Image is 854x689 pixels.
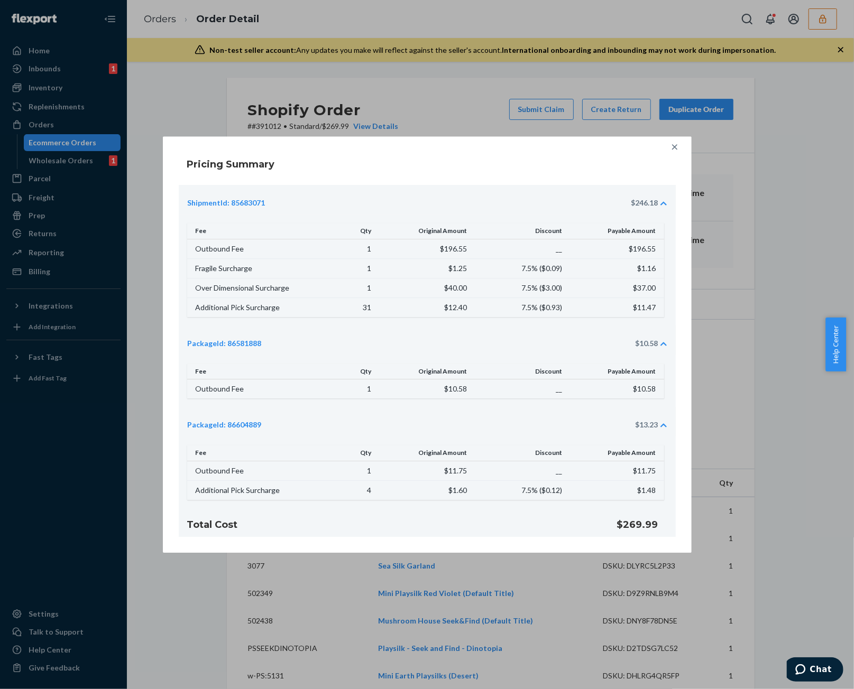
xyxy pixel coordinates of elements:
td: $1.16 [568,258,664,278]
td: 1 [330,379,378,399]
td: $40.00 [378,278,473,297]
div: $246.18 [631,198,658,208]
div: ShipmentId: 85683071 [187,198,265,208]
td: 31 [330,297,378,317]
td: 7.5% ( $0.93 ) [473,297,568,317]
td: 1 [330,278,378,297]
td: Fragile Surcharge [187,258,330,278]
th: Discount [473,223,568,239]
th: Payable Amount [568,223,664,239]
td: 1 [330,461,378,480]
td: $10.58 [568,379,664,399]
th: Qty [330,445,378,461]
td: $11.47 [568,297,664,317]
h4: Pricing Summary [187,157,275,171]
td: $1.60 [378,480,473,500]
td: 1 [330,239,378,258]
td: 4 [330,480,378,500]
th: Qty [330,364,378,379]
td: Over Dimensional Surcharge [187,278,330,297]
td: __ [473,239,568,258]
td: $10.58 [378,379,473,399]
td: 1 [330,258,378,278]
th: Fee [187,223,330,239]
td: __ [473,461,568,480]
div: PackageId: 86604889 [187,420,261,430]
td: $196.55 [568,239,664,258]
th: Original Amount [378,223,473,239]
span: Chat [23,7,45,17]
div: $10.58 [635,338,658,349]
td: $12.40 [378,297,473,317]
th: Payable Amount [568,364,664,379]
th: Fee [187,364,330,379]
td: __ [473,379,568,399]
th: Payable Amount [568,445,664,461]
div: PackageId: 86581888 [187,338,261,349]
th: Discount [473,364,568,379]
div: $13.23 [635,420,658,430]
th: Qty [330,223,378,239]
td: 7.5% ( $0.12 ) [473,480,568,500]
td: $196.55 [378,239,473,258]
h4: Total Cost [187,518,591,532]
td: $37.00 [568,278,664,297]
th: Fee [187,445,330,461]
h4: $269.99 [617,518,667,532]
th: Discount [473,445,568,461]
td: Outbound Fee [187,239,330,258]
td: $11.75 [378,461,473,480]
th: Original Amount [378,364,473,379]
td: $11.75 [568,461,664,480]
td: $1.48 [568,480,664,500]
td: Additional Pick Surcharge [187,480,330,500]
td: Outbound Fee [187,379,330,399]
td: Additional Pick Surcharge [187,297,330,317]
td: 7.5% ( $0.09 ) [473,258,568,278]
th: Original Amount [378,445,473,461]
td: $1.25 [378,258,473,278]
td: 7.5% ( $3.00 ) [473,278,568,297]
td: Outbound Fee [187,461,330,480]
